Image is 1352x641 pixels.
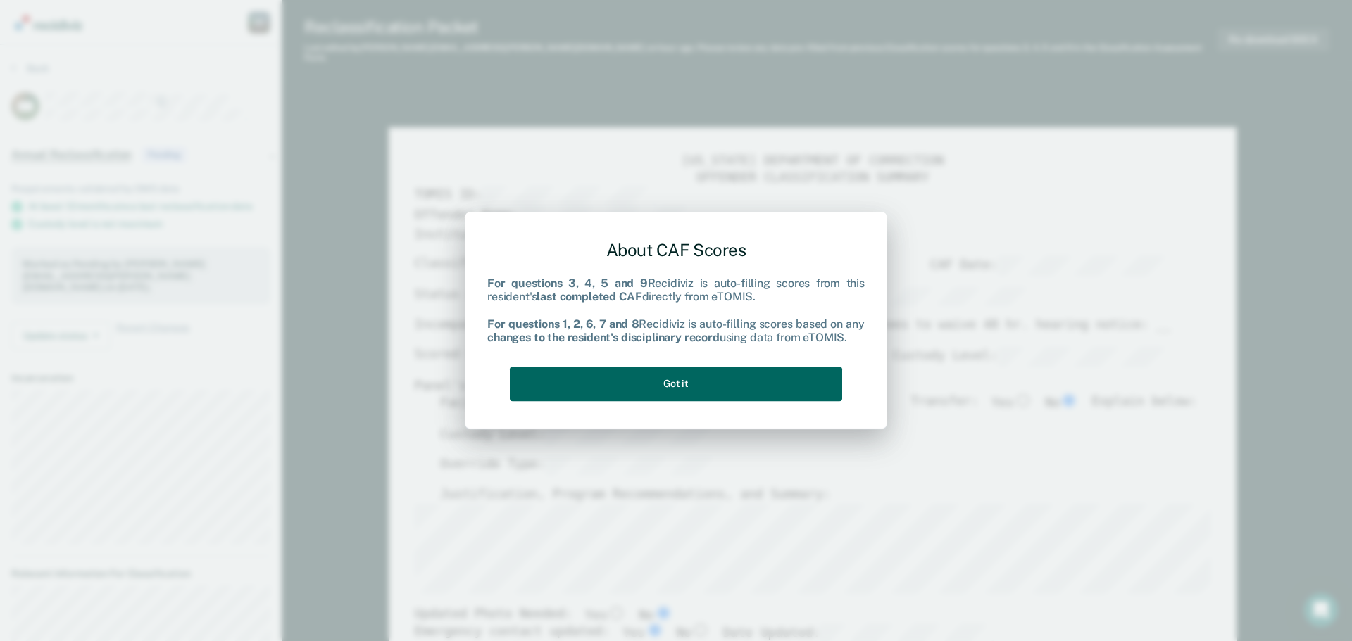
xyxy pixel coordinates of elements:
div: Recidiviz is auto-filling scores from this resident's directly from eTOMIS. Recidiviz is auto-fil... [487,277,865,345]
b: last completed CAF [537,291,641,304]
b: For questions 1, 2, 6, 7 and 8 [487,317,639,331]
button: Got it [510,367,842,401]
div: About CAF Scores [487,229,865,272]
b: For questions 3, 4, 5 and 9 [487,277,648,291]
b: changes to the resident's disciplinary record [487,331,720,344]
